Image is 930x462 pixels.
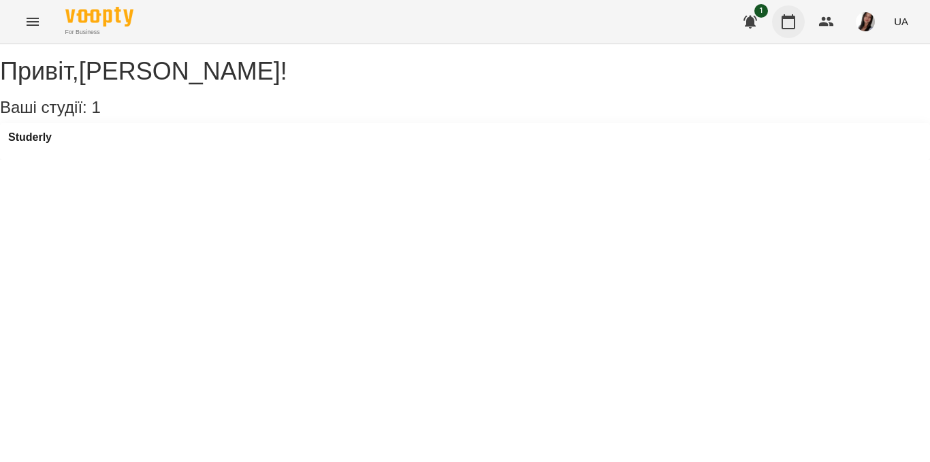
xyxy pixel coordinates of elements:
span: For Business [65,28,133,37]
img: 1d6f23e5120c7992040491d1b6c3cd92.jpg [856,12,875,31]
a: Studerly [8,131,52,144]
span: UA [894,14,908,29]
button: Menu [16,5,49,38]
img: Voopty Logo [65,7,133,27]
span: 1 [91,98,100,116]
button: UA [888,9,914,34]
span: 1 [754,4,768,18]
